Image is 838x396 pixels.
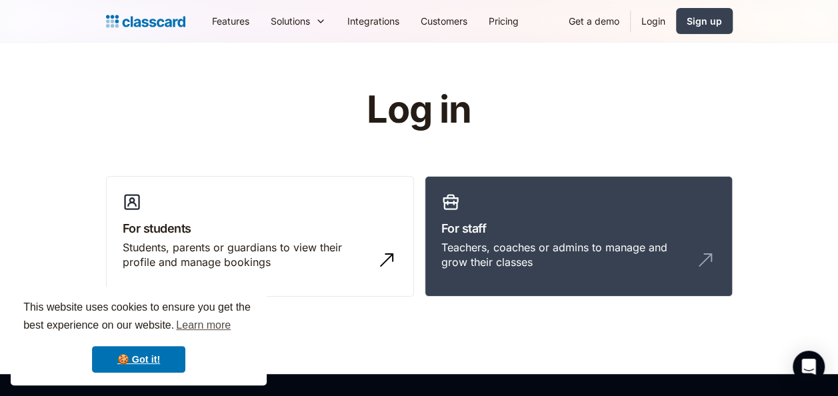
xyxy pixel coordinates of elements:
[676,8,733,34] a: Sign up
[478,6,529,36] a: Pricing
[201,6,260,36] a: Features
[11,287,267,385] div: cookieconsent
[441,240,689,270] div: Teachers, coaches or admins to manage and grow their classes
[631,6,676,36] a: Login
[410,6,478,36] a: Customers
[337,6,410,36] a: Integrations
[558,6,630,36] a: Get a demo
[441,219,716,237] h3: For staff
[793,351,825,383] div: Open Intercom Messenger
[123,219,397,237] h3: For students
[271,14,310,28] div: Solutions
[92,346,185,373] a: dismiss cookie message
[425,176,733,297] a: For staffTeachers, coaches or admins to manage and grow their classes
[687,14,722,28] div: Sign up
[123,240,371,270] div: Students, parents or guardians to view their profile and manage bookings
[174,315,233,335] a: learn more about cookies
[106,12,185,31] a: home
[207,89,631,131] h1: Log in
[260,6,337,36] div: Solutions
[23,299,254,335] span: This website uses cookies to ensure you get the best experience on our website.
[106,176,414,297] a: For studentsStudents, parents or guardians to view their profile and manage bookings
